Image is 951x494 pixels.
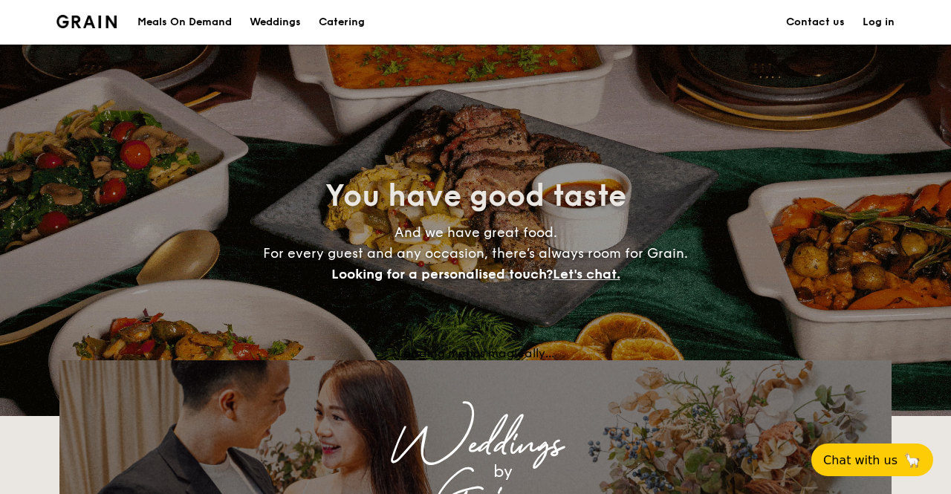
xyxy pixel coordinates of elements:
div: Loading menus magically... [59,346,892,360]
div: by [245,458,761,485]
span: Let's chat. [553,266,620,282]
a: Logotype [56,15,117,28]
span: Chat with us [823,453,898,467]
img: Grain [56,15,117,28]
button: Chat with us🦙 [811,443,933,476]
span: 🦙 [903,452,921,469]
div: Weddings [190,432,761,458]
